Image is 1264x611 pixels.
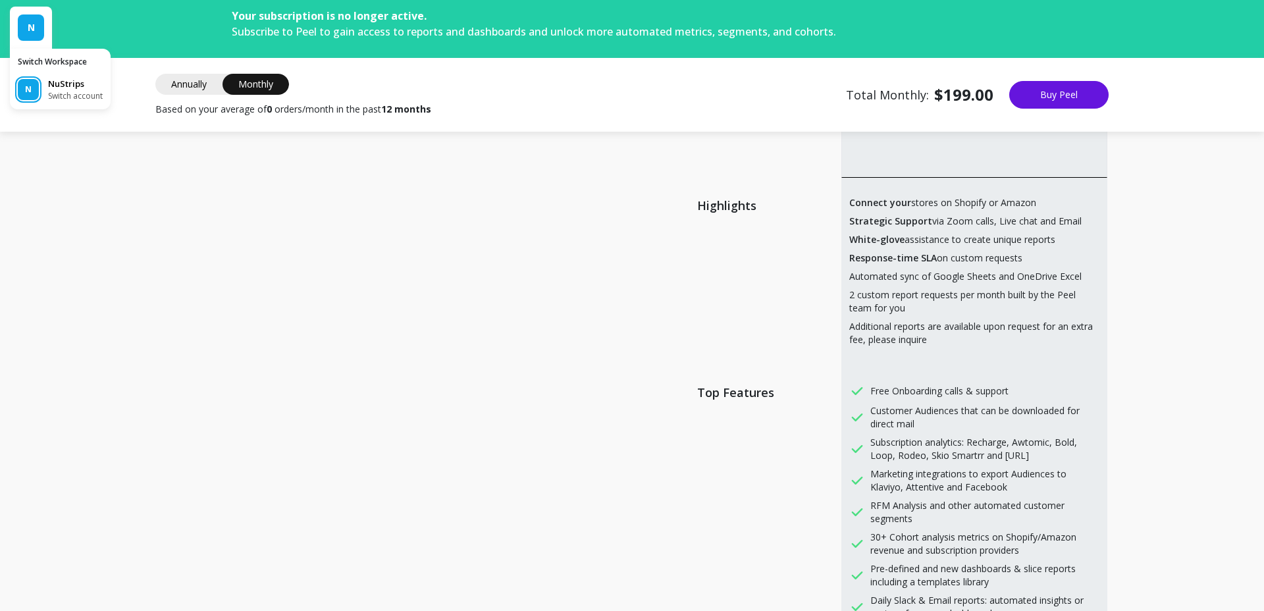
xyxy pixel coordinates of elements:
span: Monthly [223,74,289,95]
span: Your subscription is no longer active. [232,9,427,23]
span: 2 custom report requests per month built by the Peel team for you [849,288,1099,315]
span: via Zoom calls, Live chat and Email [849,215,1082,228]
span: Marketing integrations to export Audiences to Klaviyo, Attentive and Facebook [870,467,1099,494]
b: Strategic Support [849,215,932,227]
span: Subscribe to Peel to gain access to reports and dashboards and unlock more automated metrics, seg... [232,24,836,39]
span: RFM Analysis and other automated customer segments [870,499,1099,525]
span: Switch account [48,91,103,101]
span: Customer Audiences that can be downloaded for direct mail [870,404,1099,431]
p: NuStrips [48,78,103,91]
span: on custom requests [849,252,1022,265]
span: 30+ Cohort analysis metrics on Shopify/Amazon revenue and subscription providers [870,531,1099,557]
span: Annually [155,74,223,95]
span: Additional reports are available upon request for an extra fee, please inquire [849,320,1099,346]
span: Based on your average of orders/month in the past [155,103,431,116]
b: 0 [267,103,272,115]
b: White-glove [849,233,905,246]
span: Highlights [689,178,841,365]
span: Subscription analytics: Recharge, Awtomic, Bold, Loop, Rodeo, Skio Smartrr and [URL] [870,436,1099,462]
span: stores on Shopify or Amazon [849,196,1036,209]
span: Automated sync of Google Sheets and OneDrive Excel [849,270,1082,283]
b: $199.00 [934,84,993,105]
span: Total Monthly: [846,84,993,105]
span: N [28,21,35,34]
b: 12 months [381,103,431,115]
b: Connect your [849,196,911,209]
button: Buy Peel [1009,81,1109,109]
span: N [25,84,32,95]
span: Switch Workspace [18,57,103,67]
span: Pre-defined and new dashboards & slice reports including a templates library [870,562,1099,589]
span: assistance to create unique reports [849,233,1055,246]
span: Free Onboarding calls & support [870,385,1009,398]
b: Response-time SLA [849,252,937,264]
